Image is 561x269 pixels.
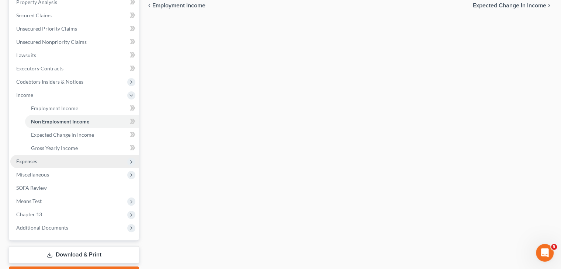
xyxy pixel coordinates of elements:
span: Executory Contracts [16,65,63,71]
iframe: Intercom live chat [536,244,554,262]
button: chevron_left Employment Income [146,3,205,8]
span: Secured Claims [16,12,52,18]
a: Non Employment Income [25,115,139,128]
span: Means Test [16,198,42,204]
a: Expected Change in Income [25,128,139,142]
span: Non Employment Income [31,118,89,125]
span: 5 [551,244,557,250]
a: Executory Contracts [10,62,139,75]
a: Secured Claims [10,9,139,22]
span: Additional Documents [16,224,68,231]
a: Employment Income [25,102,139,115]
span: Income [16,92,33,98]
a: Unsecured Priority Claims [10,22,139,35]
span: Expected Change in Income [31,132,94,138]
i: chevron_left [146,3,152,8]
button: Expected Change in Income chevron_right [473,3,552,8]
span: Chapter 13 [16,211,42,217]
a: Download & Print [9,246,139,263]
span: Codebtors Insiders & Notices [16,78,83,85]
span: Employment Income [152,3,205,8]
i: chevron_right [546,3,552,8]
span: SOFA Review [16,185,47,191]
a: SOFA Review [10,181,139,195]
span: Unsecured Nonpriority Claims [16,39,87,45]
span: Gross Yearly Income [31,145,78,151]
a: Unsecured Nonpriority Claims [10,35,139,49]
span: Expenses [16,158,37,164]
span: Unsecured Priority Claims [16,25,77,32]
a: Gross Yearly Income [25,142,139,155]
span: Expected Change in Income [473,3,546,8]
span: Lawsuits [16,52,36,58]
a: Lawsuits [10,49,139,62]
span: Employment Income [31,105,78,111]
span: Miscellaneous [16,171,49,178]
